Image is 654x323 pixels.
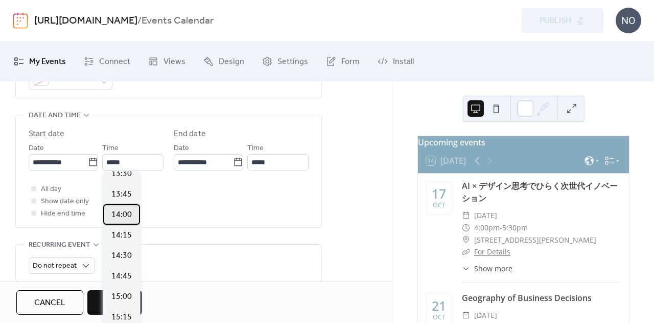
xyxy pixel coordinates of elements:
[29,110,81,122] span: Date and time
[16,290,83,315] button: Cancel
[33,259,77,273] span: Do not repeat
[99,54,130,70] span: Connect
[41,196,89,208] span: Show date only
[462,263,470,274] div: ​
[111,250,132,262] span: 14:30
[137,11,142,31] b: /
[41,183,61,196] span: All day
[462,209,470,222] div: ​
[462,180,618,204] a: AI × デザイン思考でひらく次世代イノベーション
[111,229,132,242] span: 14:15
[111,209,132,221] span: 14:00
[254,46,316,77] a: Settings
[462,263,512,274] button: ​Show more
[6,46,74,77] a: My Events
[34,297,65,309] span: Cancel
[462,309,470,321] div: ​
[433,314,446,321] div: Oct
[87,290,142,315] button: Save
[418,136,629,148] div: Upcoming events
[247,142,264,155] span: Time
[341,54,360,70] span: Form
[500,222,502,234] span: -
[142,11,214,31] b: Events Calendar
[41,208,85,220] span: Hide end time
[502,222,528,234] span: 5:30pm
[219,54,244,70] span: Design
[174,128,206,140] div: End date
[29,142,44,155] span: Date
[111,291,132,303] span: 15:00
[474,263,512,274] span: Show more
[277,54,308,70] span: Settings
[196,46,252,77] a: Design
[76,46,138,77] a: Connect
[462,292,592,304] a: Geography of Business Decisions
[318,46,367,77] a: Form
[474,309,497,321] span: [DATE]
[462,246,470,258] div: ​
[29,128,64,140] div: Start date
[474,247,510,256] a: For Details
[433,202,446,209] div: Oct
[616,8,641,33] div: NO
[462,222,470,234] div: ​
[474,234,596,246] span: [STREET_ADDRESS][PERSON_NAME]
[34,11,137,31] a: [URL][DOMAIN_NAME]
[13,12,28,29] img: logo
[102,142,119,155] span: Time
[111,188,132,201] span: 13:45
[370,46,422,77] a: Install
[474,222,500,234] span: 4:00pm
[111,270,132,283] span: 14:45
[474,209,497,222] span: [DATE]
[111,168,132,180] span: 13:30
[29,239,90,251] span: Recurring event
[163,54,185,70] span: Views
[29,54,66,70] span: My Events
[393,54,414,70] span: Install
[141,46,193,77] a: Views
[174,142,189,155] span: Date
[432,299,446,312] div: 21
[462,234,470,246] div: ​
[432,187,446,200] div: 17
